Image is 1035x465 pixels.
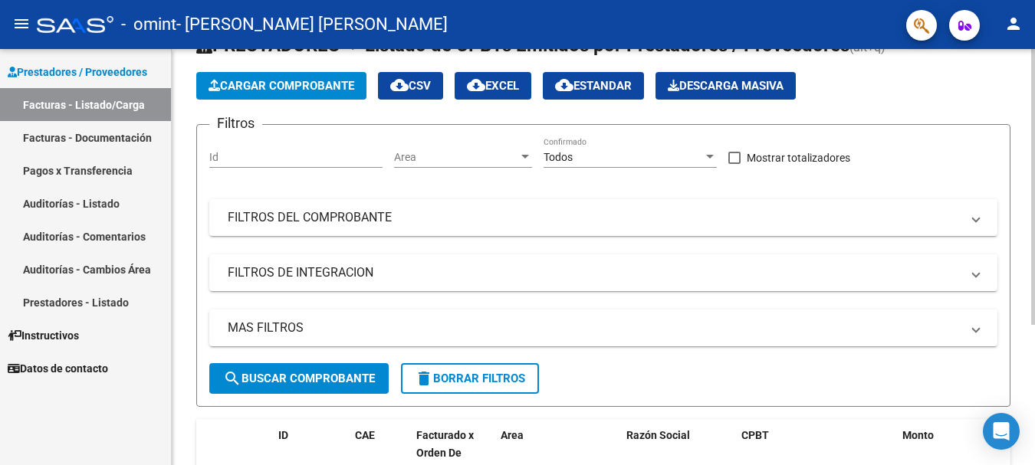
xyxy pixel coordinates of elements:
[209,309,997,346] mat-expansion-panel-header: MAS FILTROS
[8,327,79,344] span: Instructivos
[626,429,690,441] span: Razón Social
[12,15,31,33] mat-icon: menu
[394,151,518,164] span: Area
[555,76,573,94] mat-icon: cloud_download
[415,369,433,388] mat-icon: delete
[416,429,474,459] span: Facturado x Orden De
[176,8,448,41] span: - [PERSON_NAME] [PERSON_NAME]
[223,369,242,388] mat-icon: search
[355,429,375,441] span: CAE
[8,64,147,80] span: Prestadores / Proveedores
[196,72,366,100] button: Cargar Comprobante
[228,209,961,226] mat-panel-title: FILTROS DEL COMPROBANTE
[655,72,796,100] button: Descarga Masiva
[1004,15,1023,33] mat-icon: person
[390,76,409,94] mat-icon: cloud_download
[121,8,176,41] span: - omint
[209,199,997,236] mat-expansion-panel-header: FILTROS DEL COMPROBANTE
[543,72,644,100] button: Estandar
[983,413,1020,450] div: Open Intercom Messenger
[455,72,531,100] button: EXCEL
[747,149,850,167] span: Mostrar totalizadores
[544,151,573,163] span: Todos
[209,254,997,291] mat-expansion-panel-header: FILTROS DE INTEGRACION
[655,72,796,100] app-download-masive: Descarga masiva de comprobantes (adjuntos)
[223,372,375,385] span: Buscar Comprobante
[415,372,525,385] span: Borrar Filtros
[668,79,784,93] span: Descarga Masiva
[209,363,389,394] button: Buscar Comprobante
[390,79,431,93] span: CSV
[902,429,934,441] span: Monto
[378,72,443,100] button: CSV
[467,79,519,93] span: EXCEL
[555,79,632,93] span: Estandar
[501,429,524,441] span: Area
[401,363,539,394] button: Borrar Filtros
[741,429,769,441] span: CPBT
[8,360,108,377] span: Datos de contacto
[467,76,485,94] mat-icon: cloud_download
[209,79,354,93] span: Cargar Comprobante
[209,113,262,134] h3: Filtros
[228,264,961,281] mat-panel-title: FILTROS DE INTEGRACION
[228,319,961,336] mat-panel-title: MAS FILTROS
[278,429,288,441] span: ID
